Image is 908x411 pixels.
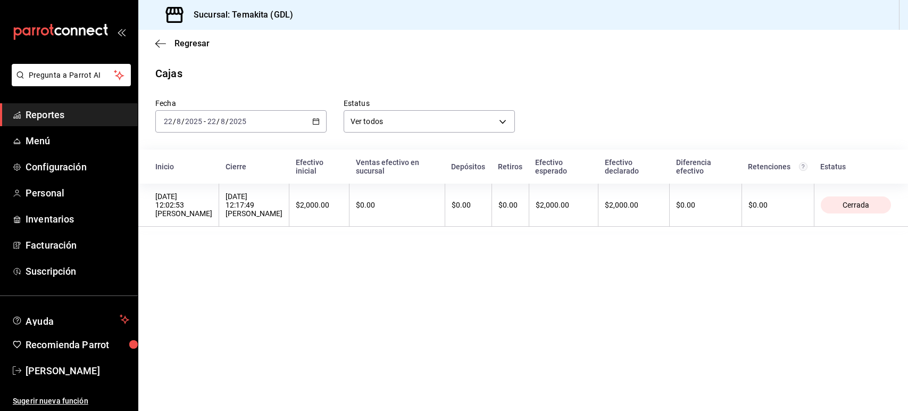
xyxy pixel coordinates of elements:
[605,201,663,209] div: $2,000.00
[536,201,592,209] div: $2,000.00
[26,212,129,226] span: Inventarios
[26,364,129,378] span: [PERSON_NAME]
[26,313,115,326] span: Ayuda
[185,9,293,21] h3: Sucursal: Temakita (GDL)
[226,192,282,218] div: [DATE] 12:17:49 [PERSON_NAME]
[174,38,210,48] span: Regresar
[838,201,873,209] span: Cerrada
[356,158,439,175] div: Ventas efectivo en sucursal
[344,100,515,107] label: Estatus
[748,162,807,171] div: Retenciones
[535,158,592,175] div: Efectivo esperado
[498,162,522,171] div: Retiros
[676,201,735,209] div: $0.00
[296,158,343,175] div: Efectivo inicial
[799,162,807,171] svg: Total de retenciones de propinas registradas
[173,117,176,126] span: /
[216,117,220,126] span: /
[207,117,216,126] input: --
[7,77,131,88] a: Pregunta a Parrot AI
[181,117,185,126] span: /
[13,396,129,407] span: Sugerir nueva función
[163,117,173,126] input: --
[176,117,181,126] input: --
[451,162,485,171] div: Depósitos
[220,117,226,126] input: --
[344,110,515,133] div: Ver todos
[296,201,343,209] div: $2,000.00
[498,201,522,209] div: $0.00
[29,70,114,81] span: Pregunta a Parrot AI
[676,158,736,175] div: Diferencia efectivo
[748,201,807,209] div: $0.00
[605,158,663,175] div: Efectivo declarado
[117,28,126,36] button: open_drawer_menu
[26,338,129,352] span: Recomienda Parrot
[226,162,283,171] div: Cierre
[229,117,247,126] input: ----
[204,117,206,126] span: -
[26,186,129,200] span: Personal
[452,201,485,209] div: $0.00
[26,160,129,174] span: Configuración
[26,264,129,278] span: Suscripción
[155,162,213,171] div: Inicio
[155,192,212,218] div: [DATE] 12:02:53 [PERSON_NAME]
[185,117,203,126] input: ----
[26,134,129,148] span: Menú
[155,38,210,48] button: Regresar
[226,117,229,126] span: /
[356,201,438,209] div: $0.00
[820,162,891,171] div: Estatus
[12,64,131,86] button: Pregunta a Parrot AI
[26,238,129,252] span: Facturación
[155,100,327,107] label: Fecha
[155,65,182,81] div: Cajas
[26,108,129,122] span: Reportes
